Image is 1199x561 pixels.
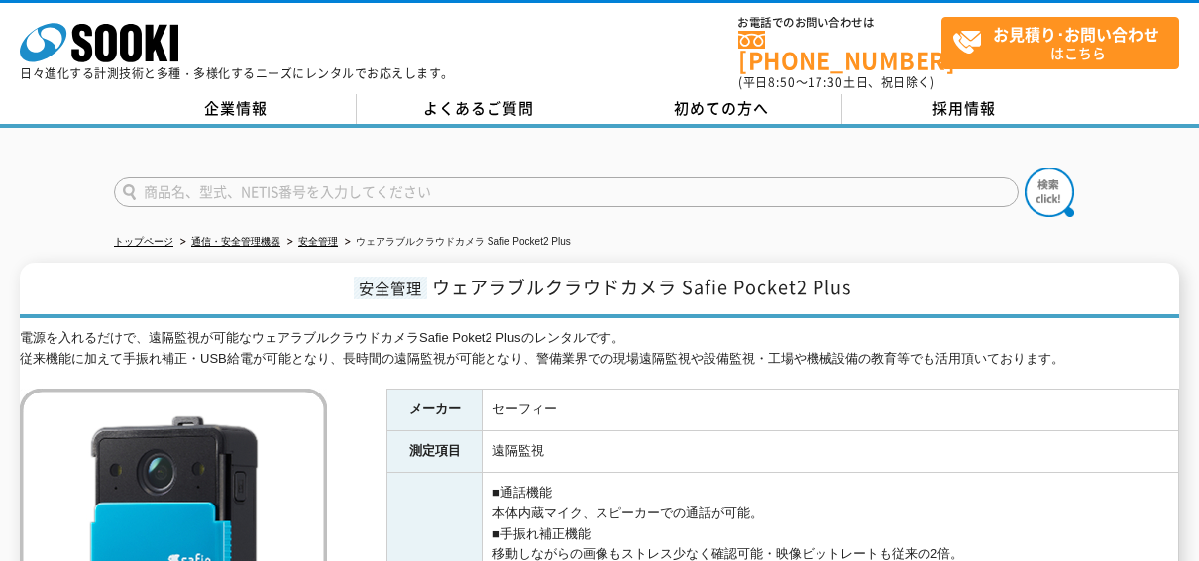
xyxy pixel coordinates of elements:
span: 初めての方へ [674,97,769,119]
a: [PHONE_NUMBER] [738,31,941,71]
p: 日々進化する計測技術と多種・多様化するニーズにレンタルでお応えします。 [20,67,454,79]
a: トップページ [114,236,173,247]
div: 電源を入れるだけで、遠隔監視が可能なウェアラブルクラウドカメラSafie Poket2 Plusのレンタルです。 従来機能に加えて手振れ補正・USB給電が可能となり、長時間の遠隔監視が可能となり... [20,328,1179,370]
a: よくあるご質問 [357,94,599,124]
td: 遠隔監視 [483,431,1179,473]
th: メーカー [387,390,483,431]
th: 測定項目 [387,431,483,473]
span: (平日 ～ 土日、祝日除く) [738,73,934,91]
span: 8:50 [768,73,796,91]
span: 安全管理 [354,277,427,299]
a: お見積り･お問い合わせはこちら [941,17,1179,69]
a: 企業情報 [114,94,357,124]
li: ウェアラブルクラウドカメラ Safie Pocket2 Plus [341,232,571,253]
strong: お見積り･お問い合わせ [993,22,1159,46]
span: ウェアラブルクラウドカメラ Safie Pocket2 Plus [432,274,851,300]
input: 商品名、型式、NETIS番号を入力してください [114,177,1019,207]
a: 初めての方へ [599,94,842,124]
span: お電話でのお問い合わせは [738,17,941,29]
span: はこちら [952,18,1178,67]
a: 採用情報 [842,94,1085,124]
a: 安全管理 [298,236,338,247]
a: 通信・安全管理機器 [191,236,280,247]
span: 17:30 [808,73,843,91]
img: btn_search.png [1025,168,1074,217]
td: セーフィー [483,390,1179,431]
